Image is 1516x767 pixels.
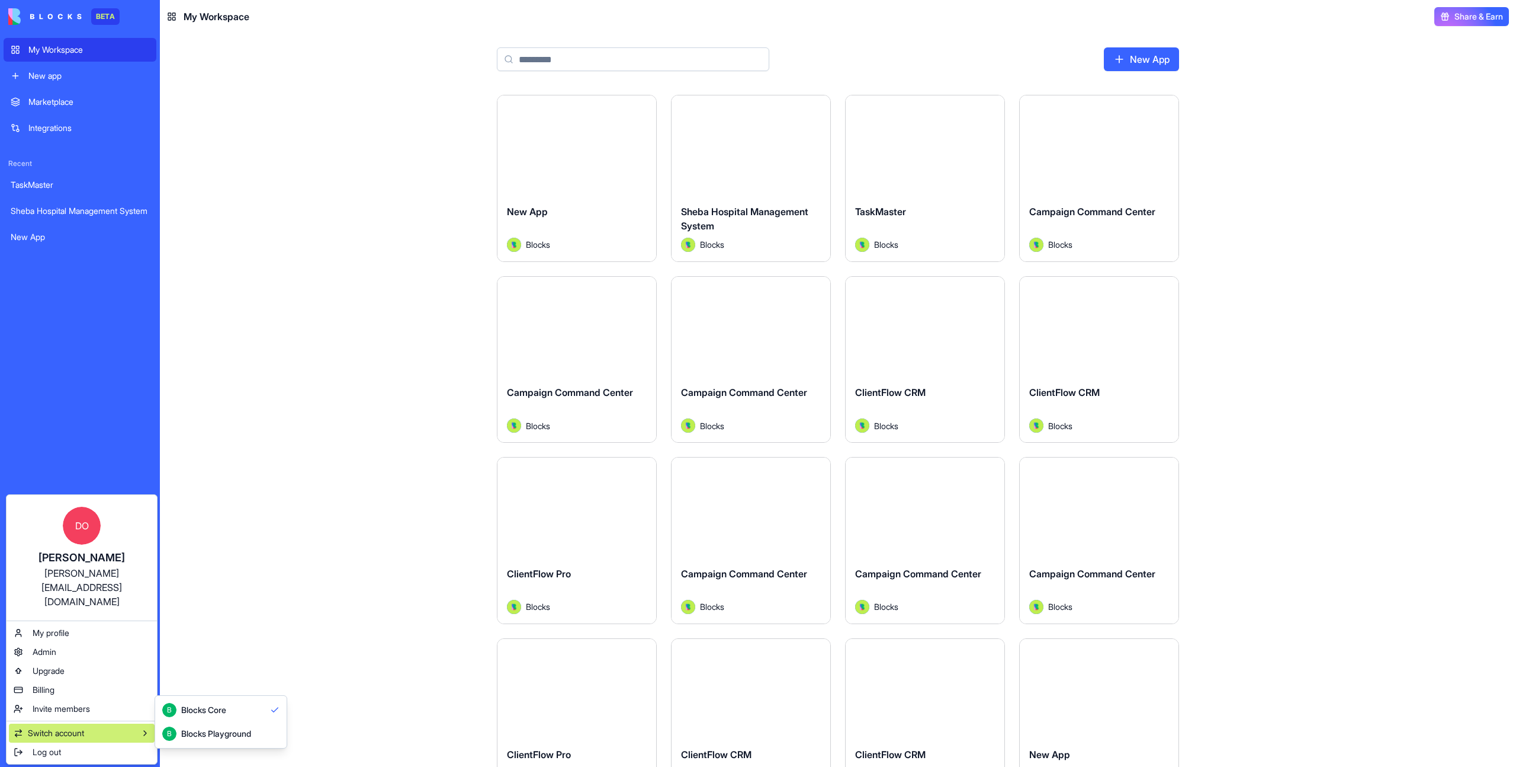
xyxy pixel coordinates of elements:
[18,566,145,609] div: [PERSON_NAME][EMAIL_ADDRESS][DOMAIN_NAME]
[4,159,156,168] span: Recent
[33,746,61,758] span: Log out
[33,684,54,696] span: Billing
[9,497,155,618] a: DO[PERSON_NAME][PERSON_NAME][EMAIL_ADDRESS][DOMAIN_NAME]
[33,703,90,715] span: Invite members
[9,624,155,643] a: My profile
[11,231,149,243] div: New App
[9,699,155,718] a: Invite members
[33,627,69,639] span: My profile
[11,179,149,191] div: TaskMaster
[28,727,84,739] span: Switch account
[33,646,56,658] span: Admin
[9,661,155,680] a: Upgrade
[9,680,155,699] a: Billing
[63,507,101,545] span: DO
[9,643,155,661] a: Admin
[11,205,149,217] div: Sheba Hospital Management System
[18,549,145,566] div: [PERSON_NAME]
[33,665,65,677] span: Upgrade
